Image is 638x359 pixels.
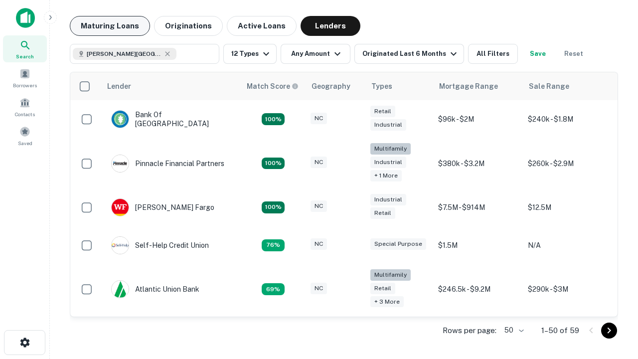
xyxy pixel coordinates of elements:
[312,80,350,92] div: Geography
[112,199,129,216] img: picture
[112,237,129,254] img: picture
[112,155,129,172] img: picture
[433,188,523,226] td: $7.5M - $914M
[523,264,613,315] td: $290k - $3M
[227,16,297,36] button: Active Loans
[468,44,518,64] button: All Filters
[281,44,350,64] button: Any Amount
[370,119,406,131] div: Industrial
[311,238,327,250] div: NC
[529,80,569,92] div: Sale Range
[112,111,129,128] img: picture
[370,269,411,281] div: Multifamily
[362,48,460,60] div: Originated Last 6 Months
[523,72,613,100] th: Sale Range
[111,155,224,173] div: Pinnacle Financial Partners
[443,325,496,337] p: Rows per page:
[370,207,395,219] div: Retail
[371,80,392,92] div: Types
[588,247,638,295] iframe: Chat Widget
[16,52,34,60] span: Search
[370,157,406,168] div: Industrial
[262,283,285,295] div: Matching Properties: 10, hasApolloMatch: undefined
[101,72,241,100] th: Lender
[601,323,617,339] button: Go to next page
[3,35,47,62] a: Search
[354,44,464,64] button: Originated Last 6 Months
[433,264,523,315] td: $246.5k - $9.2M
[311,113,327,124] div: NC
[370,238,426,250] div: Special Purpose
[18,139,32,147] span: Saved
[3,64,47,91] a: Borrowers
[370,106,395,117] div: Retail
[16,8,35,28] img: capitalize-icon.png
[262,158,285,170] div: Matching Properties: 26, hasApolloMatch: undefined
[306,72,365,100] th: Geography
[262,201,285,213] div: Matching Properties: 15, hasApolloMatch: undefined
[107,80,131,92] div: Lender
[3,93,47,120] a: Contacts
[15,110,35,118] span: Contacts
[370,283,395,294] div: Retail
[370,143,411,155] div: Multifamily
[241,72,306,100] th: Capitalize uses an advanced AI algorithm to match your search with the best lender. The match sco...
[523,100,613,138] td: $240k - $1.8M
[262,239,285,251] div: Matching Properties: 11, hasApolloMatch: undefined
[301,16,360,36] button: Lenders
[247,81,299,92] div: Capitalize uses an advanced AI algorithm to match your search with the best lender. The match sco...
[112,281,129,298] img: picture
[223,44,277,64] button: 12 Types
[111,110,231,128] div: Bank Of [GEOGRAPHIC_DATA]
[500,323,525,338] div: 50
[558,44,590,64] button: Reset
[523,138,613,188] td: $260k - $2.9M
[262,113,285,125] div: Matching Properties: 15, hasApolloMatch: undefined
[87,49,161,58] span: [PERSON_NAME][GEOGRAPHIC_DATA], [GEOGRAPHIC_DATA]
[111,236,209,254] div: Self-help Credit Union
[433,138,523,188] td: $380k - $3.2M
[70,16,150,36] button: Maturing Loans
[439,80,498,92] div: Mortgage Range
[541,325,579,337] p: 1–50 of 59
[365,72,433,100] th: Types
[111,280,199,298] div: Atlantic Union Bank
[370,296,404,308] div: + 3 more
[311,283,327,294] div: NC
[433,100,523,138] td: $96k - $2M
[523,188,613,226] td: $12.5M
[311,157,327,168] div: NC
[154,16,223,36] button: Originations
[433,72,523,100] th: Mortgage Range
[522,44,554,64] button: Save your search to get updates of matches that match your search criteria.
[433,226,523,264] td: $1.5M
[370,194,406,205] div: Industrial
[523,226,613,264] td: N/A
[3,122,47,149] a: Saved
[111,198,214,216] div: [PERSON_NAME] Fargo
[13,81,37,89] span: Borrowers
[370,170,402,181] div: + 1 more
[247,81,297,92] h6: Match Score
[311,200,327,212] div: NC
